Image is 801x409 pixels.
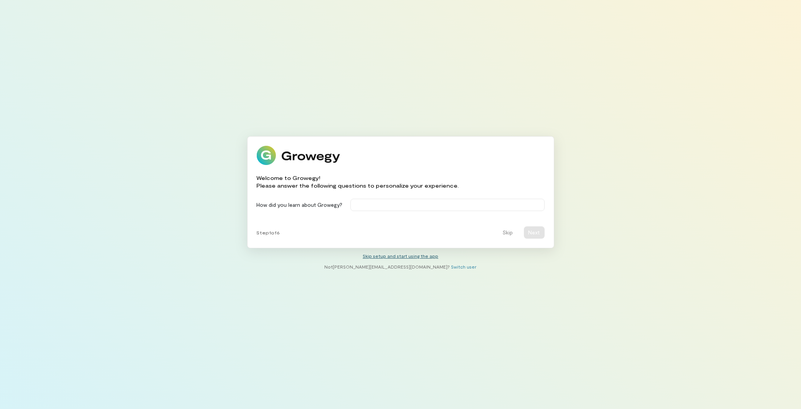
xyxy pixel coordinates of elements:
[257,229,280,236] span: Step 1 of 6
[325,264,450,269] span: Not [PERSON_NAME][EMAIL_ADDRESS][DOMAIN_NAME] ?
[524,226,545,239] button: Next
[451,264,477,269] a: Switch user
[498,226,518,239] button: Skip
[257,201,343,209] label: How did you learn about Growegy?
[257,146,340,165] img: Growegy logo
[257,174,459,190] div: Welcome to Growegy! Please answer the following questions to personalize your experience.
[363,253,438,259] a: Skip setup and start using the app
